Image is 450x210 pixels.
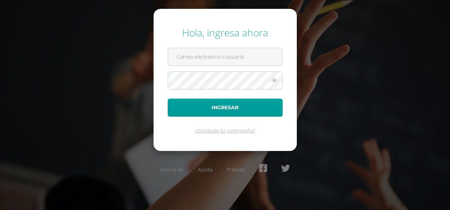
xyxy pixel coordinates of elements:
input: Correo electrónico o usuario [168,48,282,65]
a: Ayuda [198,166,213,173]
a: Acerca de [160,166,184,173]
a: Presskit [227,166,245,173]
a: ¿Olvidaste tu contraseña? [195,127,255,134]
button: Ingresar [168,99,283,117]
div: Hola, ingresa ahora [168,26,283,39]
